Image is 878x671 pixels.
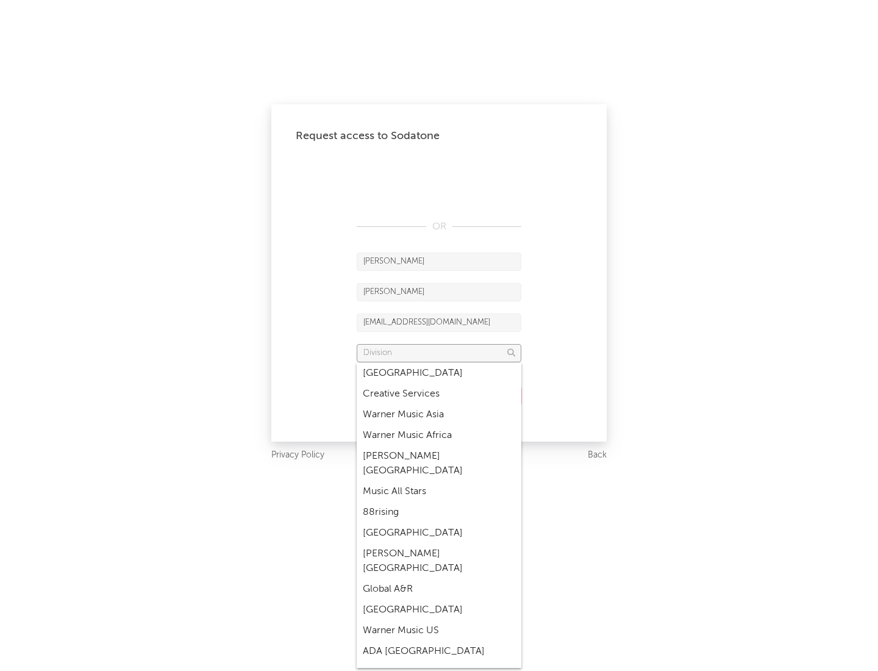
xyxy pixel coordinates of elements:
[357,523,521,544] div: [GEOGRAPHIC_DATA]
[357,425,521,446] div: Warner Music Africa
[357,363,521,384] div: [GEOGRAPHIC_DATA]
[357,384,521,404] div: Creative Services
[357,600,521,620] div: [GEOGRAPHIC_DATA]
[296,129,582,143] div: Request access to Sodatone
[588,448,607,463] a: Back
[357,620,521,641] div: Warner Music US
[357,404,521,425] div: Warner Music Asia
[357,220,521,234] div: OR
[357,446,521,481] div: [PERSON_NAME] [GEOGRAPHIC_DATA]
[357,641,521,662] div: ADA [GEOGRAPHIC_DATA]
[357,544,521,579] div: [PERSON_NAME] [GEOGRAPHIC_DATA]
[357,579,521,600] div: Global A&R
[271,448,324,463] a: Privacy Policy
[357,314,521,332] input: Email
[357,481,521,502] div: Music All Stars
[357,253,521,271] input: First Name
[357,283,521,301] input: Last Name
[357,502,521,523] div: 88rising
[357,344,521,362] input: Division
